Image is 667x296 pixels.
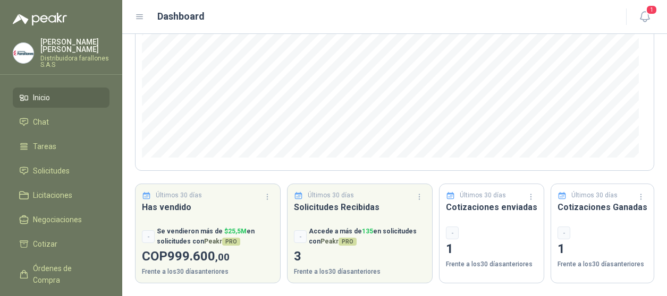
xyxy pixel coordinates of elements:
[558,227,570,239] div: -
[13,258,109,290] a: Órdenes de Compra
[33,189,72,201] span: Licitaciones
[40,38,109,53] p: [PERSON_NAME] [PERSON_NAME]
[156,190,202,201] p: Últimos 30 días
[294,267,426,277] p: Frente a los 30 días anteriores
[157,9,205,24] h1: Dashboard
[33,116,49,128] span: Chat
[40,55,109,68] p: Distribuidora farallones S.A.S
[222,238,240,246] span: PRO
[446,239,537,259] p: 1
[446,201,537,214] h3: Cotizaciones enviadas
[33,214,82,225] span: Negociaciones
[33,165,70,177] span: Solicitudes
[362,228,373,235] span: 135
[13,210,109,230] a: Negociaciones
[33,238,57,250] span: Cotizar
[33,263,99,286] span: Órdenes de Compra
[635,7,654,27] button: 1
[646,5,657,15] span: 1
[157,227,274,247] p: Se vendieron más de en solicitudes con
[13,13,67,25] img: Logo peakr
[294,201,426,214] h3: Solicitudes Recibidas
[320,238,357,245] span: Peakr
[446,259,537,269] p: Frente a los 30 días anteriores
[142,201,274,214] h3: Has vendido
[294,230,307,243] div: -
[13,185,109,205] a: Licitaciones
[142,230,155,243] div: -
[446,227,459,239] div: -
[571,190,618,201] p: Últimos 30 días
[224,228,247,235] span: $ 25,5M
[294,247,426,267] p: 3
[339,238,357,246] span: PRO
[13,88,109,108] a: Inicio
[13,112,109,132] a: Chat
[558,259,647,269] p: Frente a los 30 días anteriores
[142,247,274,267] p: COP
[13,136,109,156] a: Tareas
[33,141,56,152] span: Tareas
[460,190,506,201] p: Últimos 30 días
[204,238,240,245] span: Peakr
[167,249,230,264] span: 999.600
[558,239,647,259] p: 1
[33,92,50,103] span: Inicio
[142,267,274,277] p: Frente a los 30 días anteriores
[13,43,33,63] img: Company Logo
[308,190,354,201] p: Últimos 30 días
[309,227,426,247] p: Accede a más de en solicitudes con
[215,251,230,263] span: ,00
[558,201,647,214] h3: Cotizaciones Ganadas
[13,161,109,181] a: Solicitudes
[13,234,109,254] a: Cotizar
